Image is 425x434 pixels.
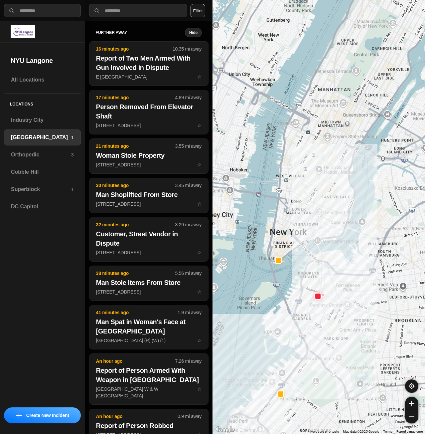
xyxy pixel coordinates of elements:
img: recenter [409,383,415,389]
p: 17 minutes ago [96,94,175,101]
h3: DC Capitol [11,203,74,211]
button: 30 minutes ago3.45 mi awayMan Shoplifted From Store[STREET_ADDRESS]star [89,178,209,213]
p: 3.55 mi away [175,143,202,149]
a: Cobble Hill [4,164,81,180]
button: Hide [185,28,202,37]
p: [STREET_ADDRESS] [96,122,202,129]
p: 0.9 mi away [178,413,202,420]
span: star [197,289,202,295]
h2: Man Stole Items From Store [96,278,202,287]
a: Open this area in Google Maps (opens a new window) [214,425,236,434]
h3: [GEOGRAPHIC_DATA] [11,133,71,141]
a: Orthopedic3 [4,147,81,163]
p: [STREET_ADDRESS] [96,289,202,295]
button: 41 minutes ago1.9 mi awayMan Spat in Woman's Face at [GEOGRAPHIC_DATA][GEOGRAPHIC_DATA] (R) (W) (... [89,305,209,349]
button: 17 minutes ago4.89 mi awayPerson Removed From Elevator Shaft[STREET_ADDRESS]star [89,90,209,134]
button: Keyboard shortcuts [310,429,339,434]
a: Report a map error [396,430,423,433]
span: star [197,386,202,392]
p: [STREET_ADDRESS] [96,249,202,256]
p: 3 [71,151,74,158]
button: 38 minutes ago5.56 mi awayMan Stole Items From Store[STREET_ADDRESS]star [89,266,209,301]
button: Filter [191,4,205,17]
p: 16 minutes ago [96,46,173,52]
a: An hour ago7.26 mi awayReport of Person Armed With Weapon in [GEOGRAPHIC_DATA][GEOGRAPHIC_DATA] W... [89,386,209,392]
p: Create New Incident [26,412,69,419]
a: [GEOGRAPHIC_DATA]1 [4,129,81,145]
p: 41 minutes ago [96,309,178,316]
p: 5.56 mi away [175,270,202,277]
h2: Report of Two Men Armed With Gun Involved in Dispute [96,54,202,72]
h2: Woman Stole Property [96,151,202,160]
h3: Industry City [11,116,74,124]
p: [GEOGRAPHIC_DATA] W & W [GEOGRAPHIC_DATA] [96,386,202,399]
a: 21 minutes ago3.55 mi awayWoman Stole Property[STREET_ADDRESS]star [89,162,209,167]
p: 10.35 mi away [173,46,202,52]
a: Terms [383,430,392,433]
a: All Locations [4,72,81,88]
h2: Person Removed From Elevator Shaft [96,102,202,121]
button: recenter [405,379,418,393]
a: Industry City [4,112,81,128]
a: Superblock1 [4,181,81,197]
h2: Man Shoplifted From Store [96,190,202,199]
h2: Report of Person Armed With Weapon in [GEOGRAPHIC_DATA] [96,366,202,384]
button: 21 minutes ago3.55 mi awayWoman Stole Property[STREET_ADDRESS]star [89,138,209,174]
img: search [93,7,100,14]
span: star [197,338,202,343]
button: 16 minutes ago10.35 mi awayReport of Two Men Armed With Gun Involved in DisputeE [GEOGRAPHIC_DATA... [89,41,209,86]
p: [GEOGRAPHIC_DATA] (R) (W) (1) [96,337,202,344]
h3: Superblock [11,185,71,193]
p: 38 minutes ago [96,270,175,277]
span: star [197,74,202,80]
p: 3.45 mi away [175,182,202,189]
a: 41 minutes ago1.9 mi awayMan Spat in Woman's Face at [GEOGRAPHIC_DATA][GEOGRAPHIC_DATA] (R) (W) (... [89,337,209,343]
p: 7.26 mi away [175,358,202,364]
img: zoom-out [409,414,414,419]
button: iconCreate New Incident [4,407,81,423]
p: [STREET_ADDRESS] [96,161,202,168]
h3: All Locations [11,76,74,84]
a: 17 minutes ago4.89 mi awayPerson Removed From Elevator Shaft[STREET_ADDRESS]star [89,122,209,128]
img: zoom-in [409,401,414,406]
h3: Orthopedic [11,151,71,159]
button: An hour ago7.26 mi awayReport of Person Armed With Weapon in [GEOGRAPHIC_DATA][GEOGRAPHIC_DATA] W... [89,353,209,405]
button: zoom-in [405,397,418,410]
p: 1 [71,186,74,193]
span: star [197,201,202,207]
h5: Locations [4,94,81,112]
p: 1 [71,134,74,141]
p: 1.9 mi away [178,309,202,316]
p: 32 minutes ago [96,221,175,228]
button: zoom-out [405,410,418,423]
p: An hour ago [96,413,178,420]
h5: further away [96,30,185,35]
p: 21 minutes ago [96,143,175,149]
span: Map data ©2025 Google [343,430,379,433]
h2: Man Spat in Woman's Face at [GEOGRAPHIC_DATA] [96,317,202,336]
small: Hide [189,30,198,35]
img: search [8,7,15,14]
a: 16 minutes ago10.35 mi awayReport of Two Men Armed With Gun Involved in DisputeE [GEOGRAPHIC_DATA... [89,74,209,80]
button: 32 minutes ago3.29 mi awayCustomer, Street Vendor in Dispute[STREET_ADDRESS]star [89,217,209,262]
a: 30 minutes ago3.45 mi awayMan Shoplifted From Store[STREET_ADDRESS]star [89,201,209,207]
p: [STREET_ADDRESS] [96,201,202,207]
a: 38 minutes ago5.56 mi awayMan Stole Items From Store[STREET_ADDRESS]star [89,289,209,295]
p: 3.29 mi away [175,221,202,228]
p: 4.89 mi away [175,94,202,101]
p: An hour ago [96,358,175,364]
span: star [197,162,202,167]
h2: Customer, Street Vendor in Dispute [96,229,202,248]
img: logo [11,25,35,38]
h3: Cobble Hill [11,168,74,176]
img: icon [16,413,22,418]
img: Google [214,425,236,434]
a: 32 minutes ago3.29 mi awayCustomer, Street Vendor in Dispute[STREET_ADDRESS]star [89,250,209,255]
span: star [197,123,202,128]
h2: NYU Langone [11,56,74,65]
h2: Report of Person Robbed [96,421,202,430]
p: E [GEOGRAPHIC_DATA] [96,74,202,80]
span: star [197,250,202,255]
p: 30 minutes ago [96,182,175,189]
